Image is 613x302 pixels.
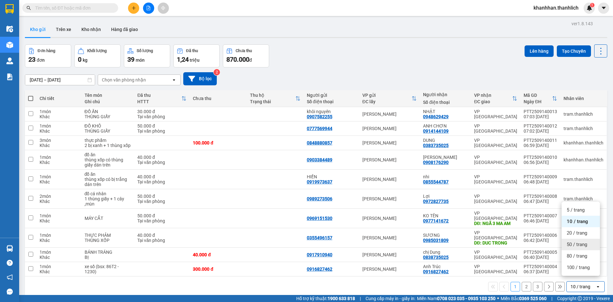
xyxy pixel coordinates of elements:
span: caret-down [601,5,607,11]
button: Số lượng39món [124,44,170,67]
span: question-circle [7,260,13,266]
img: warehouse-icon [6,58,13,64]
div: 0916827462 [423,269,449,274]
div: Ghi chú [85,99,131,104]
div: [PERSON_NAME] [362,252,417,257]
div: 2 món [40,194,78,199]
span: Cung cấp máy in - giấy in: [366,295,415,302]
button: Đơn hàng23đơn [25,44,71,67]
div: MÁY CẮT [85,216,131,221]
div: 0985031809 [423,238,449,243]
span: Hỗ trợ kỹ thuật: [296,295,355,302]
div: ANH CHƠN [423,123,468,128]
div: Khác [40,143,78,148]
div: ver 1.8.143 [571,20,593,27]
div: Tại văn phòng [137,128,186,134]
div: 1 món [40,155,78,160]
div: Trạng thái [250,99,295,104]
div: PTT2509140011 [524,138,557,143]
span: 50 / trang [567,241,587,248]
div: 0848880857 [307,140,332,145]
div: 06:42 [DATE] [524,238,557,243]
span: 20 / trang [567,230,587,236]
div: 06:56 [DATE] [524,160,557,165]
div: 1 món [40,233,78,238]
div: Thu hộ [250,93,295,98]
div: 07:02 [DATE] [524,128,557,134]
div: thùng xốp có thùng giấy dán trên [85,157,131,167]
div: VP gửi [362,93,412,98]
div: Số điện thoại [307,99,356,104]
div: Tại văn phòng [137,160,186,165]
div: PTT2509140009 [524,174,557,179]
span: | [551,295,552,302]
th: Toggle SortBy [471,90,520,107]
div: 300.000 đ [193,267,243,272]
div: THÙNG GIẤY [85,128,131,134]
div: 06:40 [DATE] [524,255,557,260]
div: [PERSON_NAME] [362,112,417,117]
div: Số điện thoại [423,100,468,105]
div: 0972827735 [423,199,449,204]
div: 50.000 đ [137,123,186,128]
div: Nhân viên [564,96,603,101]
input: Tìm tên, số ĐT hoặc mã đơn [35,4,110,12]
div: khôi nguyên [307,109,356,114]
img: warehouse-icon [6,42,13,48]
button: Lên hàng [525,45,554,57]
div: VP [GEOGRAPHIC_DATA] [474,250,517,260]
div: 2 bị xanh + 1 thùng xốp [85,143,131,148]
div: 06:59 [DATE] [524,143,557,148]
div: Khác [40,114,78,119]
input: Select a date range. [25,75,95,85]
div: Khác [40,199,78,204]
div: VP [GEOGRAPHIC_DATA] [474,123,517,134]
div: Ngày ĐH [524,99,552,104]
div: 0855544787 [423,179,449,184]
div: VP [GEOGRAPHIC_DATA] [474,194,517,204]
span: 870.000 [226,56,249,63]
th: Toggle SortBy [359,90,420,107]
button: Hàng đã giao [106,22,143,37]
div: PTT2509140010 [524,155,557,160]
div: THÙNG XỐP [85,238,131,243]
button: caret-down [598,3,609,14]
div: Chưa thu [236,49,252,53]
div: SƯƠNG [423,233,468,238]
div: VP [GEOGRAPHIC_DATA] [474,264,517,274]
div: 50.000 đ [137,213,186,218]
div: Khối lượng [87,49,107,53]
div: 1 thùng giấy + 1 cây ,mùn [85,196,131,206]
div: Tại văn phòng [137,238,186,243]
span: search [26,6,31,10]
div: 100.000 đ [193,140,243,145]
div: Khác [40,128,78,134]
div: 0969151530 [307,216,332,221]
div: KO TÊN [423,213,468,218]
span: đơn [37,58,45,63]
div: PTT2509140007 [524,213,557,218]
div: THỰC PHẢM [85,233,131,238]
img: warehouse-icon [6,26,13,32]
div: PTT2509140008 [524,194,557,199]
div: Anh Trúc [423,264,468,269]
div: 0916827462 [307,267,332,272]
button: Bộ lọc [183,72,217,85]
sup: 1 [590,3,594,7]
button: Kho nhận [76,22,106,37]
div: đồ cá nhân [85,191,131,196]
button: plus [128,3,139,14]
span: ⚪️ [497,297,499,300]
span: khanhhan.thanhlich [528,4,584,12]
svg: open [171,77,177,82]
ul: Menu [562,202,600,276]
div: Tại văn phòng [137,199,186,204]
div: nhi [423,174,468,179]
div: VP [GEOGRAPHIC_DATA] [474,138,517,148]
div: CÁT TƯỜNG [423,155,468,160]
div: 0989273506 [307,196,332,201]
span: 0 [78,56,81,63]
div: DUNG [423,138,468,143]
div: Khác [40,179,78,184]
div: 0777569944 [307,126,332,131]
